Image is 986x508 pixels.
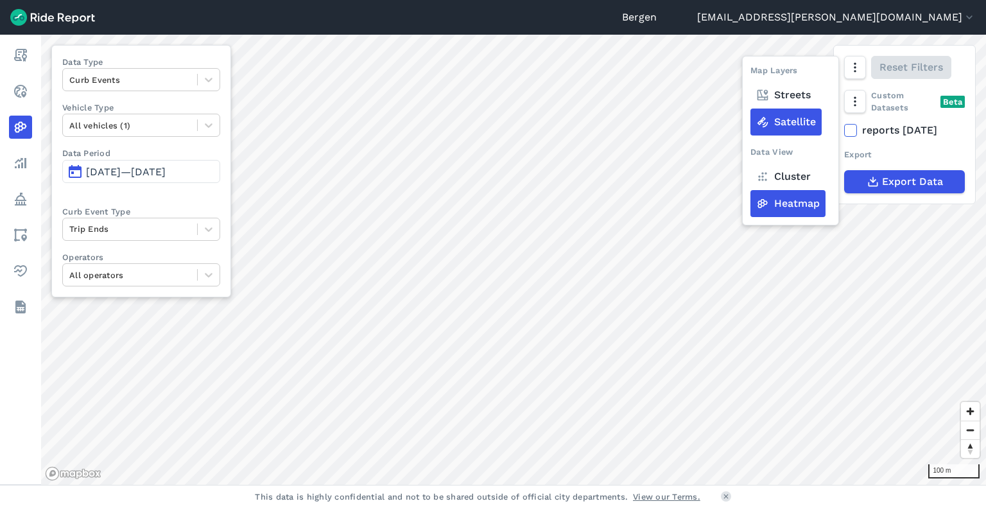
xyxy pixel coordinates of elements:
[9,152,32,175] a: Analyze
[750,82,817,109] label: Streets
[9,188,32,211] a: Policy
[62,147,220,159] label: Data Period
[10,9,95,26] img: Ride Report
[940,96,965,108] div: Beta
[9,259,32,283] a: Health
[41,35,986,485] canvas: Map
[961,421,980,439] button: Zoom out
[9,80,32,103] a: Realtime
[844,148,965,161] div: Export
[750,64,798,82] div: Map Layers
[928,464,980,478] div: 100 m
[9,295,32,319] a: Datasets
[961,439,980,458] button: Reset bearing to north
[844,170,965,193] button: Export Data
[750,163,817,190] label: Cluster
[62,56,220,68] label: Data Type
[9,44,32,67] a: Report
[62,101,220,114] label: Vehicle Type
[633,491,700,503] a: View our Terms.
[86,166,166,178] span: [DATE]—[DATE]
[9,116,32,139] a: Heatmaps
[961,402,980,421] button: Zoom in
[750,109,822,136] label: Satellite
[750,190,826,217] label: Heatmap
[62,251,220,263] label: Operators
[844,123,965,138] label: reports [DATE]
[697,10,976,25] button: [EMAIL_ADDRESS][PERSON_NAME][DOMAIN_NAME]
[622,10,657,25] a: Bergen
[879,60,943,75] span: Reset Filters
[882,174,943,189] span: Export Data
[62,160,220,183] button: [DATE]—[DATE]
[844,89,965,114] div: Custom Datasets
[871,56,951,79] button: Reset Filters
[9,223,32,247] a: Areas
[62,206,220,218] label: Curb Event Type
[750,146,793,163] div: Data View
[45,466,101,481] a: Mapbox logo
